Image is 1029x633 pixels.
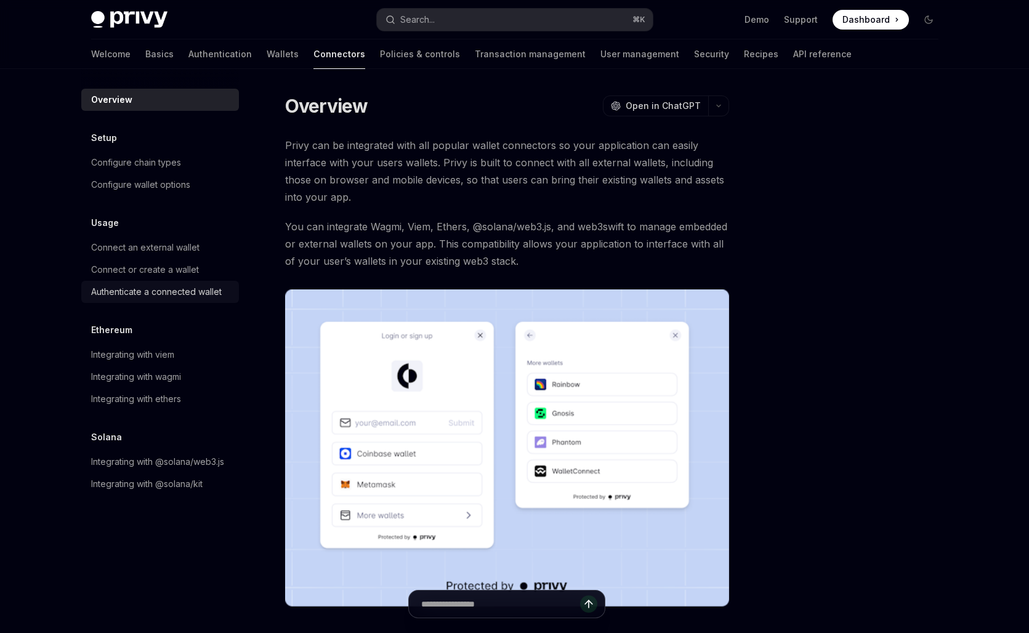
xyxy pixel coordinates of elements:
h1: Overview [285,95,368,117]
a: Wallets [267,39,299,69]
a: Authenticate a connected wallet [81,281,239,303]
div: Overview [91,92,132,107]
a: Overview [81,89,239,111]
span: ⌘ K [632,15,645,25]
a: Configure wallet options [81,174,239,196]
div: Integrating with ethers [91,392,181,406]
span: You can integrate Wagmi, Viem, Ethers, @solana/web3.js, and web3swift to manage embedded or exter... [285,218,729,270]
div: Integrating with viem [91,347,174,362]
a: Integrating with @solana/kit [81,473,239,495]
a: Integrating with ethers [81,388,239,410]
span: Privy can be integrated with all popular wallet connectors so your application can easily interfa... [285,137,729,206]
a: Authentication [188,39,252,69]
button: Open in ChatGPT [603,95,708,116]
button: Open search [377,9,653,31]
h5: Ethereum [91,323,132,337]
span: Dashboard [842,14,890,26]
button: Toggle dark mode [919,10,938,30]
a: Integrating with @solana/web3.js [81,451,239,473]
a: Dashboard [833,10,909,30]
input: Ask a question... [421,591,580,618]
span: Open in ChatGPT [626,100,701,112]
a: Welcome [91,39,131,69]
a: Connectors [313,39,365,69]
a: Recipes [744,39,778,69]
button: Send message [580,595,597,613]
img: Connectors3 [285,289,729,607]
div: Search... [400,12,435,27]
div: Authenticate a connected wallet [91,284,222,299]
a: Support [784,14,818,26]
a: Connect or create a wallet [81,259,239,281]
div: Connect an external wallet [91,240,200,255]
a: Connect an external wallet [81,236,239,259]
a: Integrating with wagmi [81,366,239,388]
h5: Solana [91,430,122,445]
h5: Setup [91,131,117,145]
div: Configure chain types [91,155,181,170]
a: Demo [745,14,769,26]
a: Security [694,39,729,69]
a: Transaction management [475,39,586,69]
div: Connect or create a wallet [91,262,199,277]
a: User management [600,39,679,69]
a: API reference [793,39,852,69]
div: Integrating with @solana/web3.js [91,454,224,469]
div: Integrating with @solana/kit [91,477,203,491]
a: Basics [145,39,174,69]
div: Configure wallet options [91,177,190,192]
div: Integrating with wagmi [91,369,181,384]
a: Policies & controls [380,39,460,69]
h5: Usage [91,216,119,230]
img: dark logo [91,11,167,28]
a: Integrating with viem [81,344,239,366]
a: Configure chain types [81,151,239,174]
